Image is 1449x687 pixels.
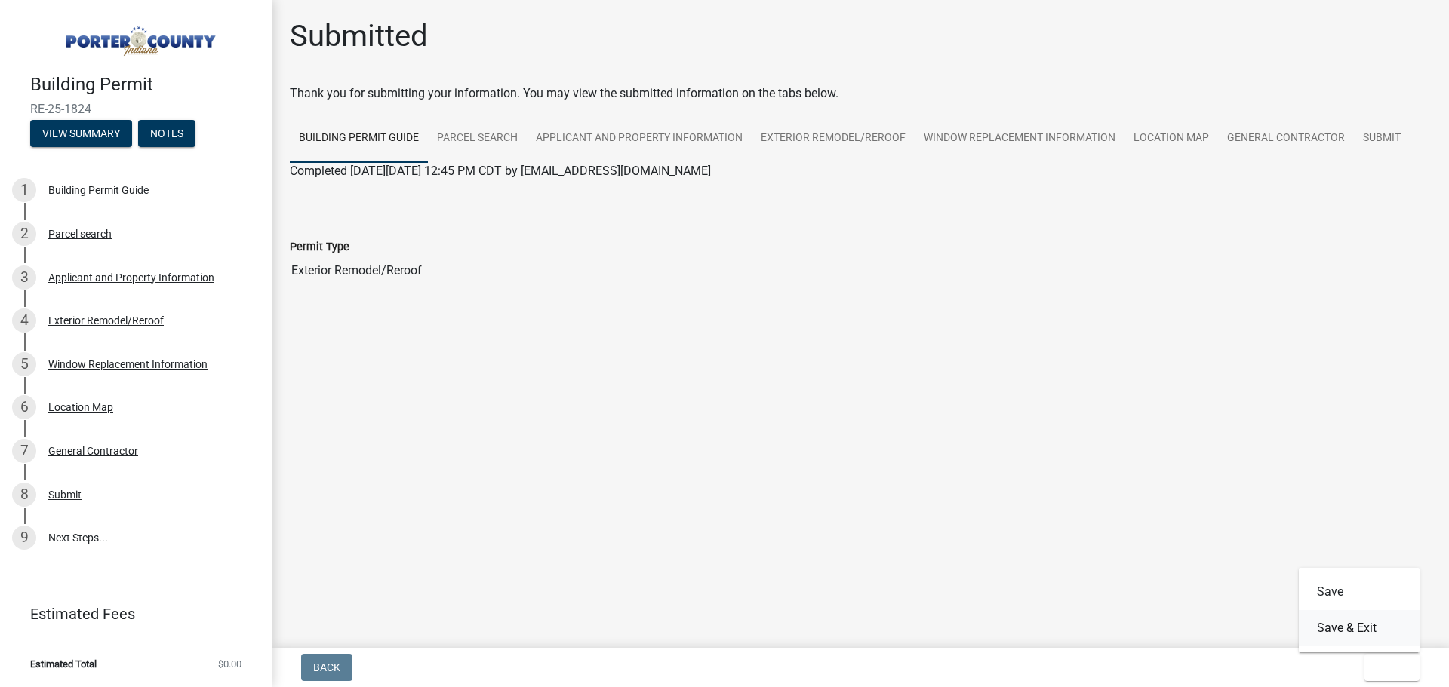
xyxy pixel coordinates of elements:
[915,115,1124,163] a: Window Replacement Information
[48,359,208,370] div: Window Replacement Information
[428,115,527,163] a: Parcel search
[12,265,36,290] div: 3
[290,164,711,178] span: Completed [DATE][DATE] 12:45 PM CDT by [EMAIL_ADDRESS][DOMAIN_NAME]
[48,228,112,239] div: Parcel search
[313,661,340,673] span: Back
[30,74,260,96] h4: Building Permit
[12,222,36,246] div: 2
[12,483,36,507] div: 8
[48,402,113,413] div: Location Map
[30,128,132,140] wm-modal-confirm: Summary
[12,395,36,419] div: 6
[290,18,428,54] h1: Submitted
[48,446,138,456] div: General Contractor
[48,489,82,500] div: Submit
[290,115,428,163] a: Building Permit Guide
[12,178,36,202] div: 1
[12,526,36,550] div: 9
[1299,610,1420,646] button: Save & Exit
[12,352,36,376] div: 5
[30,659,97,669] span: Estimated Total
[1299,568,1420,652] div: Exit
[48,185,149,195] div: Building Permit Guide
[1364,654,1420,681] button: Exit
[30,120,132,147] button: View Summary
[1354,115,1410,163] a: Submit
[290,84,1431,103] div: Thank you for submitting your information. You may view the submitted information on the tabs below.
[12,308,36,333] div: 4
[138,120,195,147] button: Notes
[301,654,352,681] button: Back
[527,115,752,163] a: Applicant and Property Information
[752,115,915,163] a: Exterior Remodel/Reroof
[1124,115,1218,163] a: Location Map
[1299,574,1420,610] button: Save
[12,439,36,463] div: 7
[1377,661,1398,673] span: Exit
[218,659,241,669] span: $0.00
[30,16,248,58] img: Porter County, Indiana
[48,315,164,326] div: Exterior Remodel/Reroof
[30,102,241,116] span: RE-25-1824
[290,242,349,253] label: Permit Type
[12,599,248,629] a: Estimated Fees
[48,272,214,283] div: Applicant and Property Information
[1218,115,1354,163] a: General Contractor
[138,128,195,140] wm-modal-confirm: Notes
